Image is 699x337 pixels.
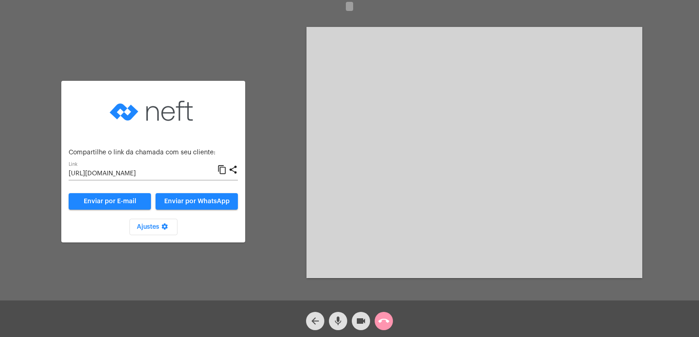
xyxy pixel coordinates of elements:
span: Enviar por WhatsApp [164,198,230,205]
mat-icon: videocam [355,316,366,326]
a: Enviar por E-mail [69,193,151,210]
button: Ajustes [129,219,177,235]
button: Enviar por WhatsApp [156,193,238,210]
p: Compartilhe o link da chamada com seu cliente: [69,149,238,156]
mat-icon: settings [159,223,170,234]
img: logo-neft-novo-2.png [108,88,199,134]
mat-icon: mic [333,316,344,326]
mat-icon: content_copy [217,164,227,175]
mat-icon: share [228,164,238,175]
mat-icon: call_end [378,316,389,326]
span: Enviar por E-mail [84,198,136,205]
mat-icon: arrow_back [310,316,321,326]
span: Ajustes [137,224,170,230]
